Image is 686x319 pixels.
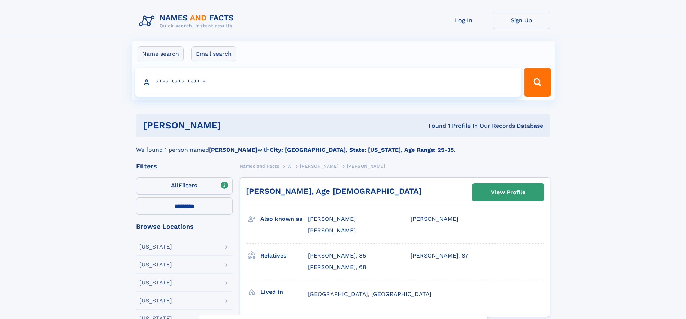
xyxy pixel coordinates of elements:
b: City: [GEOGRAPHIC_DATA], State: [US_STATE], Age Range: 25-35 [270,146,454,153]
a: [PERSON_NAME], 85 [308,252,366,260]
span: [PERSON_NAME] [411,215,458,222]
a: [PERSON_NAME], Age [DEMOGRAPHIC_DATA] [246,187,422,196]
div: View Profile [491,184,525,201]
input: search input [135,68,521,97]
h3: Also known as [260,213,308,225]
img: Logo Names and Facts [136,12,240,31]
div: [US_STATE] [139,262,172,268]
div: Found 1 Profile In Our Records Database [324,122,543,130]
div: Browse Locations [136,223,233,230]
a: Log In [435,12,493,29]
label: Email search [191,46,236,61]
a: W [287,161,292,170]
div: [US_STATE] [139,298,172,304]
label: Filters [136,177,233,195]
a: [PERSON_NAME] [300,161,338,170]
span: All [171,182,179,189]
h3: Lived in [260,286,308,298]
a: Names and Facts [240,161,279,170]
h3: Relatives [260,250,308,262]
span: [PERSON_NAME] [300,164,338,169]
a: Sign Up [493,12,550,29]
button: Search Button [524,68,551,97]
span: W [287,164,292,169]
label: Name search [138,46,184,61]
div: We found 1 person named with . [136,137,550,154]
span: [PERSON_NAME] [347,164,385,169]
div: [US_STATE] [139,244,172,250]
span: [PERSON_NAME] [308,227,356,234]
span: [GEOGRAPHIC_DATA], [GEOGRAPHIC_DATA] [308,291,431,297]
a: [PERSON_NAME], 68 [308,263,366,271]
a: View Profile [472,184,544,201]
a: [PERSON_NAME], 87 [411,252,468,260]
b: [PERSON_NAME] [209,146,257,153]
div: Filters [136,163,233,169]
span: [PERSON_NAME] [308,215,356,222]
h1: [PERSON_NAME] [143,121,325,130]
div: [US_STATE] [139,280,172,286]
